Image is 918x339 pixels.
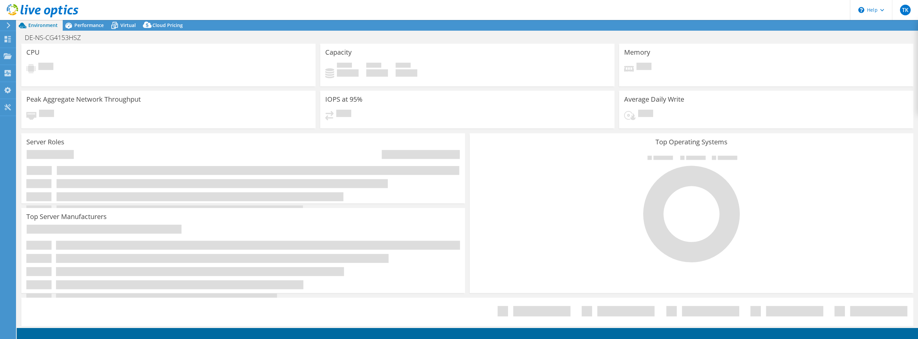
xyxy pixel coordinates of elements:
span: Pending [336,110,351,119]
h3: Top Server Manufacturers [26,213,107,220]
svg: \n [858,7,864,13]
h3: Memory [624,49,650,56]
span: TK [900,5,911,15]
span: Environment [28,22,58,28]
span: Free [366,63,381,69]
span: Pending [638,110,653,119]
span: Cloud Pricing [152,22,183,28]
h3: Average Daily Write [624,96,684,103]
h1: DE-NS-CG4153HSZ [22,34,91,41]
span: Pending [636,63,651,72]
h3: Server Roles [26,138,64,146]
h3: Top Operating Systems [475,138,908,146]
h3: Peak Aggregate Network Throughput [26,96,141,103]
h3: CPU [26,49,40,56]
h4: 0 GiB [366,69,388,77]
span: Used [337,63,352,69]
h3: IOPS at 95% [325,96,363,103]
span: Pending [39,110,54,119]
span: Performance [74,22,104,28]
h3: Capacity [325,49,352,56]
span: Pending [38,63,53,72]
span: Total [396,63,411,69]
h4: 0 GiB [396,69,417,77]
span: Virtual [120,22,136,28]
h4: 0 GiB [337,69,359,77]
